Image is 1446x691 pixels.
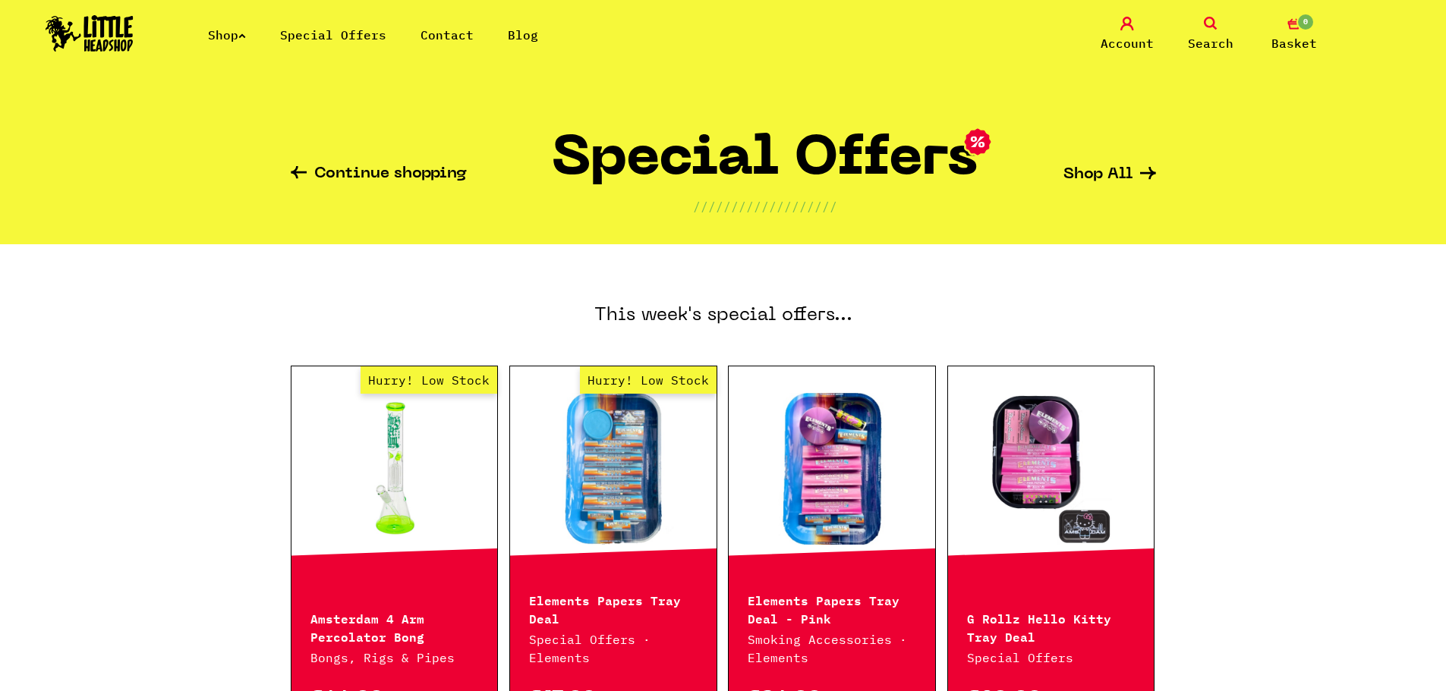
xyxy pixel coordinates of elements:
a: Blog [508,27,538,42]
p: Elements Papers Tray Deal - Pink [748,590,916,627]
h1: Special Offers [552,134,978,197]
a: Shop [208,27,246,42]
p: Smoking Accessories · Elements [748,630,916,667]
a: Shop All [1063,167,1156,183]
p: Elements Papers Tray Deal [529,590,698,627]
a: Search [1173,17,1249,52]
a: Special Offers [280,27,386,42]
span: Account [1101,34,1154,52]
p: Amsterdam 4 Arm Percolator Bong [310,608,479,645]
p: Special Offers · Elements [529,630,698,667]
p: G Rollz Hello Kitty Tray Deal [967,608,1136,645]
a: Hurry! Low Stock [291,393,498,545]
span: Hurry! Low Stock [361,366,497,394]
h3: This week's special offers... [291,244,1156,366]
p: Bongs, Rigs & Pipes [310,649,479,667]
a: Continue shopping [291,166,467,184]
span: Search [1188,34,1233,52]
span: 0 [1296,13,1315,31]
span: Basket [1271,34,1317,52]
a: 0 Basket [1256,17,1332,52]
img: Little Head Shop Logo [46,15,134,52]
span: Hurry! Low Stock [580,366,717,394]
p: /////////////////// [693,197,837,215]
p: Special Offers [967,649,1136,667]
a: Contact [421,27,474,42]
a: Hurry! Low Stock [510,393,717,545]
